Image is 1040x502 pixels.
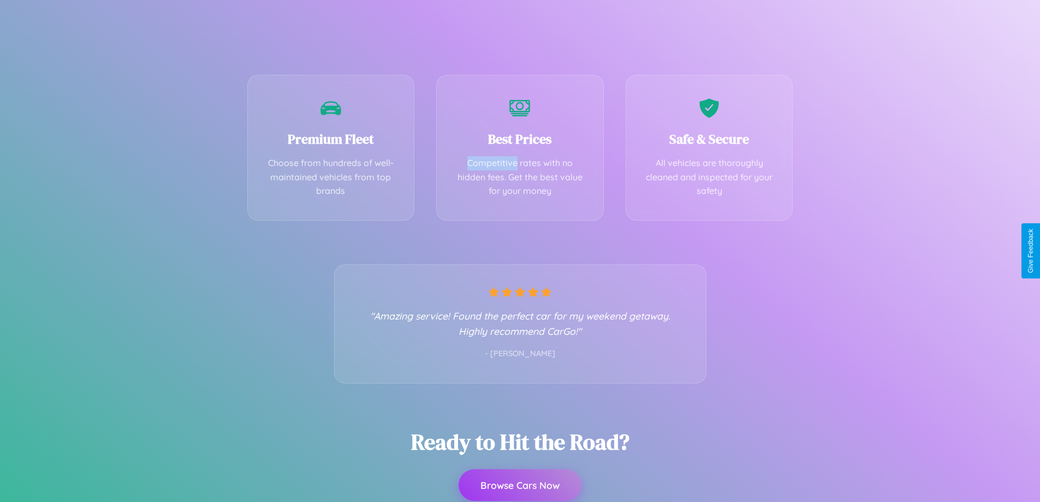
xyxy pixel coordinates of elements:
p: Choose from hundreds of well-maintained vehicles from top brands [264,156,398,198]
div: Give Feedback [1027,229,1035,273]
h3: Best Prices [453,130,587,148]
p: All vehicles are thoroughly cleaned and inspected for your safety [643,156,776,198]
h2: Ready to Hit the Road? [411,427,629,457]
h3: Safe & Secure [643,130,776,148]
p: - [PERSON_NAME] [356,347,684,361]
p: "Amazing service! Found the perfect car for my weekend getaway. Highly recommend CarGo!" [356,308,684,339]
button: Browse Cars Now [459,469,581,501]
h3: Premium Fleet [264,130,398,148]
p: Competitive rates with no hidden fees. Get the best value for your money [453,156,587,198]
